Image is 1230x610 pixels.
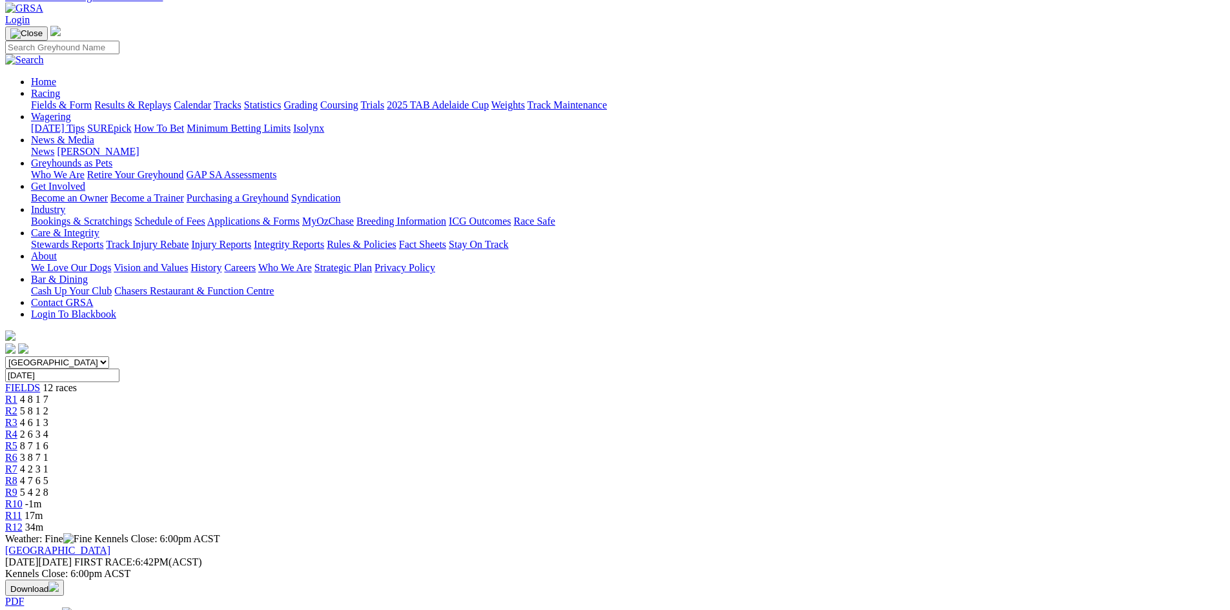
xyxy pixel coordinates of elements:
img: download.svg [48,582,59,592]
a: R10 [5,498,23,509]
span: 4 6 1 3 [20,417,48,428]
img: logo-grsa-white.png [5,330,15,341]
span: R12 [5,522,23,533]
a: News & Media [31,134,94,145]
span: [DATE] [5,556,72,567]
span: 34m [25,522,43,533]
a: Industry [31,204,65,215]
a: Schedule of Fees [134,216,205,227]
a: R3 [5,417,17,428]
div: Kennels Close: 6:00pm ACST [5,568,1225,580]
a: R4 [5,429,17,440]
a: Login To Blackbook [31,309,116,320]
a: Weights [491,99,525,110]
input: Select date [5,369,119,382]
a: 2025 TAB Adelaide Cup [387,99,489,110]
span: Kennels Close: 6:00pm ACST [94,533,220,544]
a: Fact Sheets [399,239,446,250]
span: 6:42PM(ACST) [74,556,202,567]
a: Login [5,14,30,25]
span: 8 7 1 6 [20,440,48,451]
span: 3 8 7 1 [20,452,48,463]
img: Close [10,28,43,39]
a: Coursing [320,99,358,110]
span: Weather: Fine [5,533,94,544]
a: Contact GRSA [31,297,93,308]
a: Race Safe [513,216,555,227]
a: R11 [5,510,22,521]
a: R6 [5,452,17,463]
a: Tracks [214,99,241,110]
span: R9 [5,487,17,498]
div: Care & Integrity [31,239,1225,250]
a: Who We Are [258,262,312,273]
a: Cash Up Your Club [31,285,112,296]
img: Search [5,54,44,66]
a: Breeding Information [356,216,446,227]
a: News [31,146,54,157]
button: Download [5,580,64,596]
span: 2 6 3 4 [20,429,48,440]
a: Privacy Policy [374,262,435,273]
a: [DATE] Tips [31,123,85,134]
a: Track Maintenance [528,99,607,110]
a: Minimum Betting Limits [187,123,291,134]
a: Greyhounds as Pets [31,158,112,168]
span: 17m [25,510,43,521]
a: Isolynx [293,123,324,134]
a: Retire Your Greyhound [87,169,184,180]
a: Careers [224,262,256,273]
a: R2 [5,405,17,416]
a: Syndication [291,192,340,203]
img: Fine [63,533,92,545]
a: Purchasing a Greyhound [187,192,289,203]
a: Stay On Track [449,239,508,250]
img: facebook.svg [5,343,15,354]
a: Home [31,76,56,87]
a: History [190,262,221,273]
a: Bar & Dining [31,274,88,285]
a: How To Bet [134,123,185,134]
div: About [31,262,1225,274]
a: Strategic Plan [314,262,372,273]
a: [PERSON_NAME] [57,146,139,157]
div: Get Involved [31,192,1225,204]
a: MyOzChase [302,216,354,227]
a: PDF [5,596,24,607]
a: SUREpick [87,123,131,134]
div: Industry [31,216,1225,227]
div: Bar & Dining [31,285,1225,297]
a: Calendar [174,99,211,110]
a: [GEOGRAPHIC_DATA] [5,545,110,556]
span: FIRST RACE: [74,556,135,567]
span: R8 [5,475,17,486]
a: ICG Outcomes [449,216,511,227]
a: R5 [5,440,17,451]
a: Chasers Restaurant & Function Centre [114,285,274,296]
a: Who We Are [31,169,85,180]
a: Statistics [244,99,282,110]
a: R1 [5,394,17,405]
span: 5 8 1 2 [20,405,48,416]
img: GRSA [5,3,43,14]
a: Wagering [31,111,71,122]
a: Trials [360,99,384,110]
span: 12 races [43,382,77,393]
a: Care & Integrity [31,227,99,238]
div: News & Media [31,146,1225,158]
a: Get Involved [31,181,85,192]
a: About [31,250,57,261]
a: Track Injury Rebate [106,239,189,250]
a: Racing [31,88,60,99]
img: logo-grsa-white.png [50,26,61,36]
button: Toggle navigation [5,26,48,41]
a: Stewards Reports [31,239,103,250]
a: Injury Reports [191,239,251,250]
span: -1m [25,498,42,509]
